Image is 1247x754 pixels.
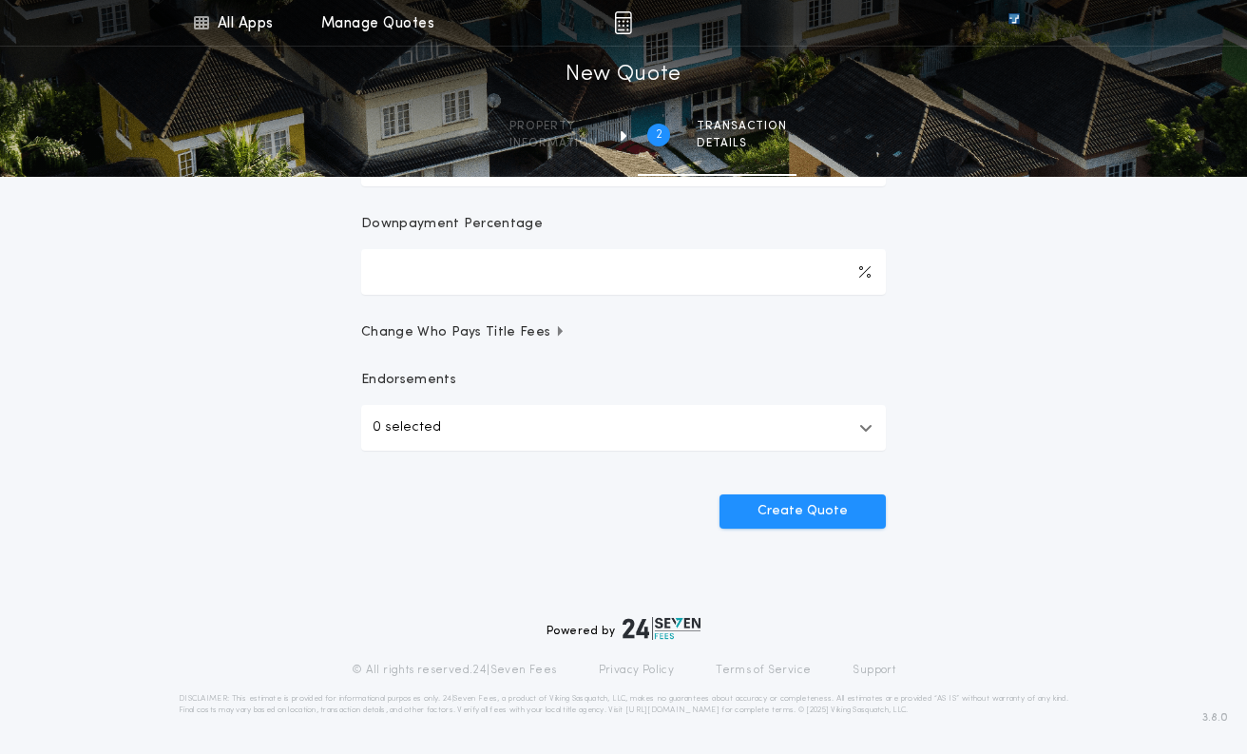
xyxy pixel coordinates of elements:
[716,663,811,678] a: Terms of Service
[509,136,598,151] span: information
[361,215,543,234] p: Downpayment Percentage
[623,617,700,640] img: logo
[974,13,1054,32] img: vs-icon
[697,136,787,151] span: details
[1202,709,1228,726] span: 3.8.0
[179,693,1068,716] p: DISCLAIMER: This estimate is provided for informational purposes only. 24|Seven Fees, a product o...
[566,60,681,90] h1: New Quote
[361,371,886,390] p: Endorsements
[361,249,886,295] input: Downpayment Percentage
[614,11,632,34] img: img
[719,494,886,529] button: Create Quote
[361,323,886,342] button: Change Who Pays Title Fees
[361,323,566,342] span: Change Who Pays Title Fees
[625,706,719,714] a: [URL][DOMAIN_NAME]
[352,663,557,678] p: © All rights reserved. 24|Seven Fees
[547,617,700,640] div: Powered by
[656,127,662,143] h2: 2
[599,663,675,678] a: Privacy Policy
[509,119,598,134] span: Property
[373,416,441,439] p: 0 selected
[361,405,886,451] button: 0 selected
[853,663,895,678] a: Support
[697,119,787,134] span: Transaction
